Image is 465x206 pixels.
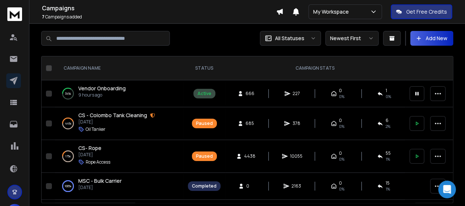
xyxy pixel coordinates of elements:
[293,91,300,97] span: 227
[86,159,110,165] p: Rope Access
[55,80,183,107] td: 34%Vendor Onboarding9 hours ago
[385,150,390,156] span: 55
[86,126,105,132] p: Oil Tanker
[78,144,101,151] span: CS- Rope
[246,183,254,189] span: 0
[7,7,22,21] img: logo
[339,88,342,94] span: 0
[192,183,217,189] div: Completed
[78,144,101,152] a: CS- Rope
[244,153,255,159] span: 4438
[275,35,304,42] p: All Statuses
[55,173,183,200] td: 100%MSC - Bulk Carrier[DATE]
[339,150,342,156] span: 0
[385,186,390,192] span: 1 %
[246,91,254,97] span: 666
[246,121,254,126] span: 685
[313,8,352,15] p: My Workspace
[78,112,147,119] a: CS - Colombo Tank Cleaning
[65,182,71,190] p: 100 %
[391,4,452,19] button: Get Free Credits
[183,56,225,80] th: STATUS
[65,90,71,97] p: 34 %
[291,183,301,189] span: 2163
[385,94,391,99] span: 0 %
[385,156,390,162] span: 1 %
[78,85,126,92] a: Vendor Onboarding
[406,8,447,15] p: Get Free Credits
[325,31,379,46] button: Newest First
[385,118,388,123] span: 6
[410,31,453,46] button: Add New
[339,156,344,162] span: 0%
[55,140,183,173] td: 17%CS- Rope[DATE]Rope Access
[78,92,126,98] p: 9 hours ago
[438,181,456,198] div: Open Intercom Messenger
[196,153,213,159] div: Paused
[78,152,110,158] p: [DATE]
[196,121,213,126] div: Paused
[197,91,211,97] div: Active
[339,186,344,192] span: 0%
[78,119,155,125] p: [DATE]
[78,112,147,119] span: CS - Colombo Tank Cleaning
[385,123,390,129] span: 2 %
[55,56,183,80] th: CAMPAIGN NAME
[78,177,122,185] a: MSC - Bulk Carrier
[42,14,44,20] span: 7
[385,180,389,186] span: 15
[42,4,276,13] h1: Campaigns
[339,94,344,99] span: 0%
[339,180,342,186] span: 0
[78,185,122,191] p: [DATE]
[65,153,71,160] p: 17 %
[55,107,183,140] td: 44%CS - Colombo Tank Cleaning[DATE]Oil Tanker
[225,56,405,80] th: CAMPAIGN STATS
[339,118,342,123] span: 0
[290,153,303,159] span: 10055
[339,123,344,129] span: 0%
[65,120,71,127] p: 44 %
[292,121,300,126] span: 378
[385,88,387,94] span: 1
[42,14,276,20] p: Campaigns added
